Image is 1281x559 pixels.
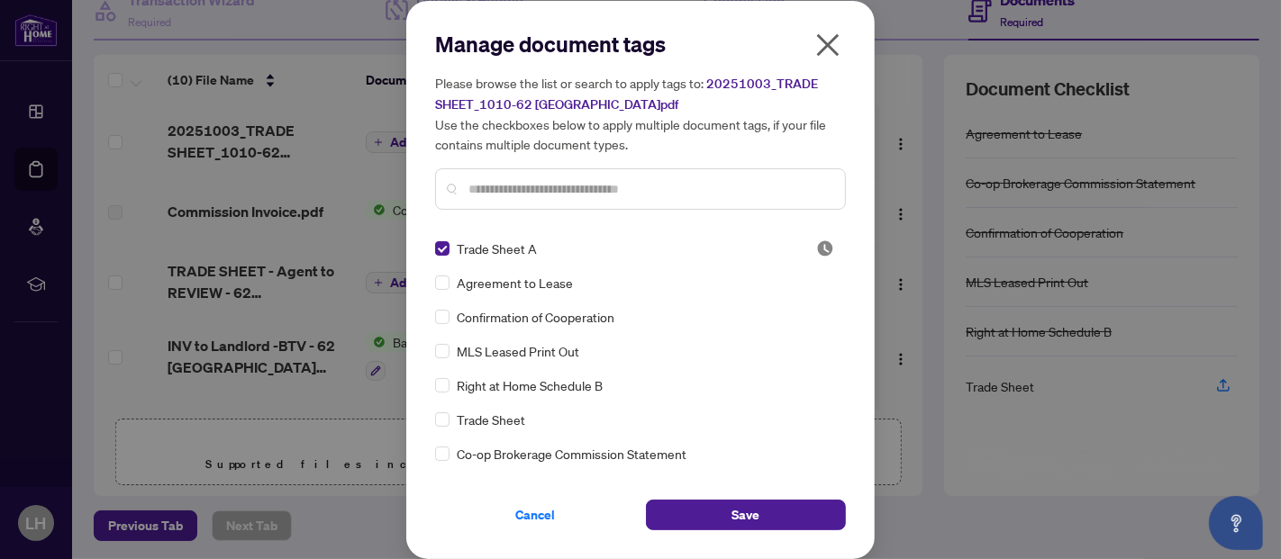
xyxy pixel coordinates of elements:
[1209,496,1263,550] button: Open asap
[457,375,603,395] span: Right at Home Schedule B
[435,500,635,530] button: Cancel
[646,500,846,530] button: Save
[435,76,818,113] span: 20251003_TRADE SHEET_1010-62 [GEOGRAPHIC_DATA]pdf
[813,31,842,59] span: close
[816,239,834,257] img: status
[457,444,686,464] span: Co-op Brokerage Commission Statement
[457,307,614,327] span: Confirmation of Cooperation
[457,273,573,293] span: Agreement to Lease
[732,500,760,529] span: Save
[435,30,846,59] h2: Manage document tags
[457,341,579,361] span: MLS Leased Print Out
[515,500,555,529] span: Cancel
[457,410,525,429] span: Trade Sheet
[457,239,537,258] span: Trade Sheet A
[816,239,834,257] span: Pending Review
[435,73,846,154] h5: Please browse the list or search to apply tags to: Use the checkboxes below to apply multiple doc...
